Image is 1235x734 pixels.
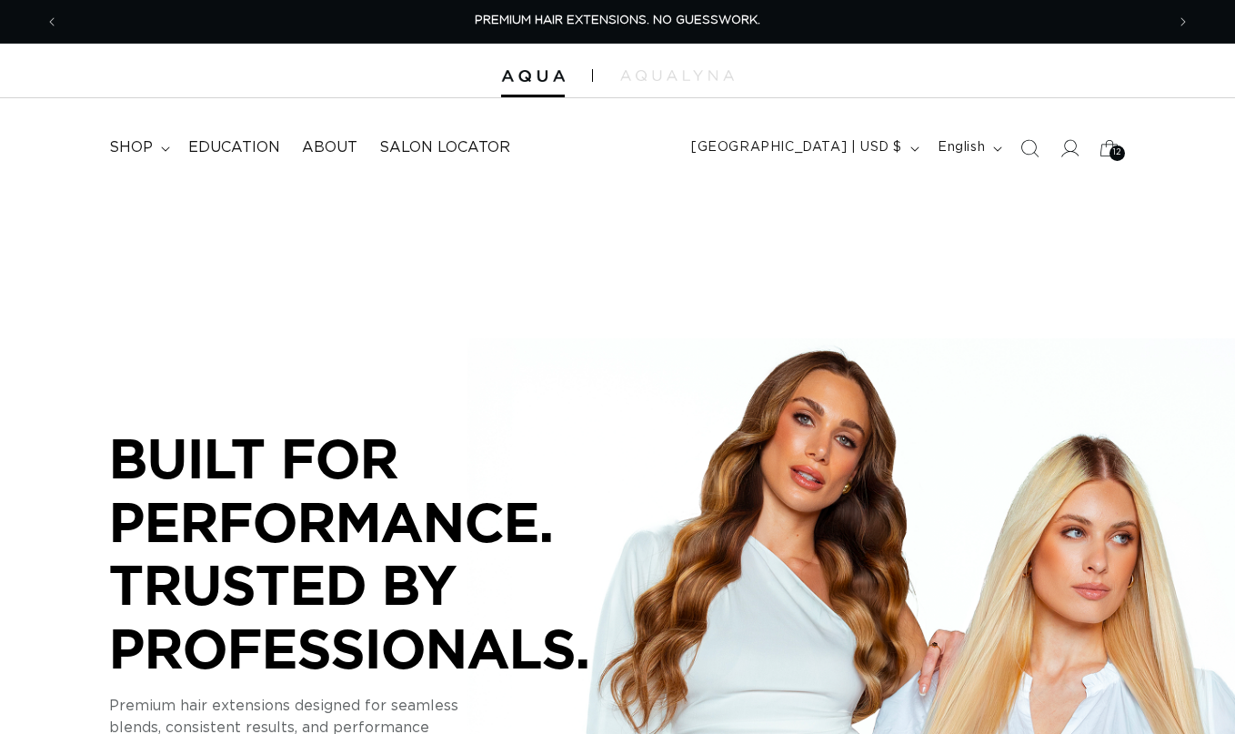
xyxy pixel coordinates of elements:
[302,138,357,157] span: About
[109,427,655,679] p: BUILT FOR PERFORMANCE. TRUSTED BY PROFESSIONALS.
[98,127,177,168] summary: shop
[188,138,280,157] span: Education
[1163,5,1203,39] button: Next announcement
[291,127,368,168] a: About
[927,131,1009,166] button: English
[691,138,902,157] span: [GEOGRAPHIC_DATA] | USD $
[109,138,153,157] span: shop
[1009,128,1049,168] summary: Search
[379,138,510,157] span: Salon Locator
[368,127,521,168] a: Salon Locator
[177,127,291,168] a: Education
[938,138,985,157] span: English
[501,70,565,83] img: Aqua Hair Extensions
[1113,146,1122,161] span: 12
[680,131,927,166] button: [GEOGRAPHIC_DATA] | USD $
[620,70,734,81] img: aqualyna.com
[475,15,760,26] span: PREMIUM HAIR EXTENSIONS. NO GUESSWORK.
[32,5,72,39] button: Previous announcement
